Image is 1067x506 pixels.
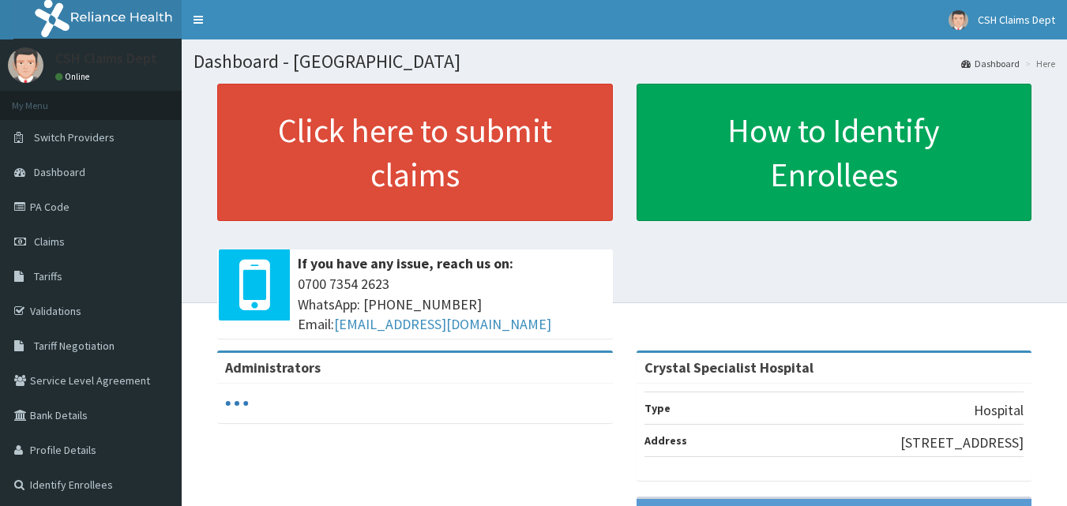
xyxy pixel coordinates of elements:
[225,358,321,377] b: Administrators
[298,274,605,335] span: 0700 7354 2623 WhatsApp: [PHONE_NUMBER] Email:
[55,71,93,82] a: Online
[644,401,671,415] b: Type
[1021,57,1055,70] li: Here
[974,400,1024,421] p: Hospital
[334,315,551,333] a: [EMAIL_ADDRESS][DOMAIN_NAME]
[193,51,1055,72] h1: Dashboard - [GEOGRAPHIC_DATA]
[978,13,1055,27] span: CSH Claims Dept
[900,433,1024,453] p: [STREET_ADDRESS]
[644,358,813,377] strong: Crystal Specialist Hospital
[225,392,249,415] svg: audio-loading
[298,254,513,272] b: If you have any issue, reach us on:
[961,57,1020,70] a: Dashboard
[949,10,968,30] img: User Image
[8,47,43,83] img: User Image
[644,433,687,448] b: Address
[34,339,115,353] span: Tariff Negotiation
[637,84,1032,221] a: How to Identify Enrollees
[55,51,157,66] p: CSH Claims Dept
[34,269,62,283] span: Tariffs
[34,234,65,249] span: Claims
[34,165,85,179] span: Dashboard
[34,130,115,144] span: Switch Providers
[217,84,613,221] a: Click here to submit claims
